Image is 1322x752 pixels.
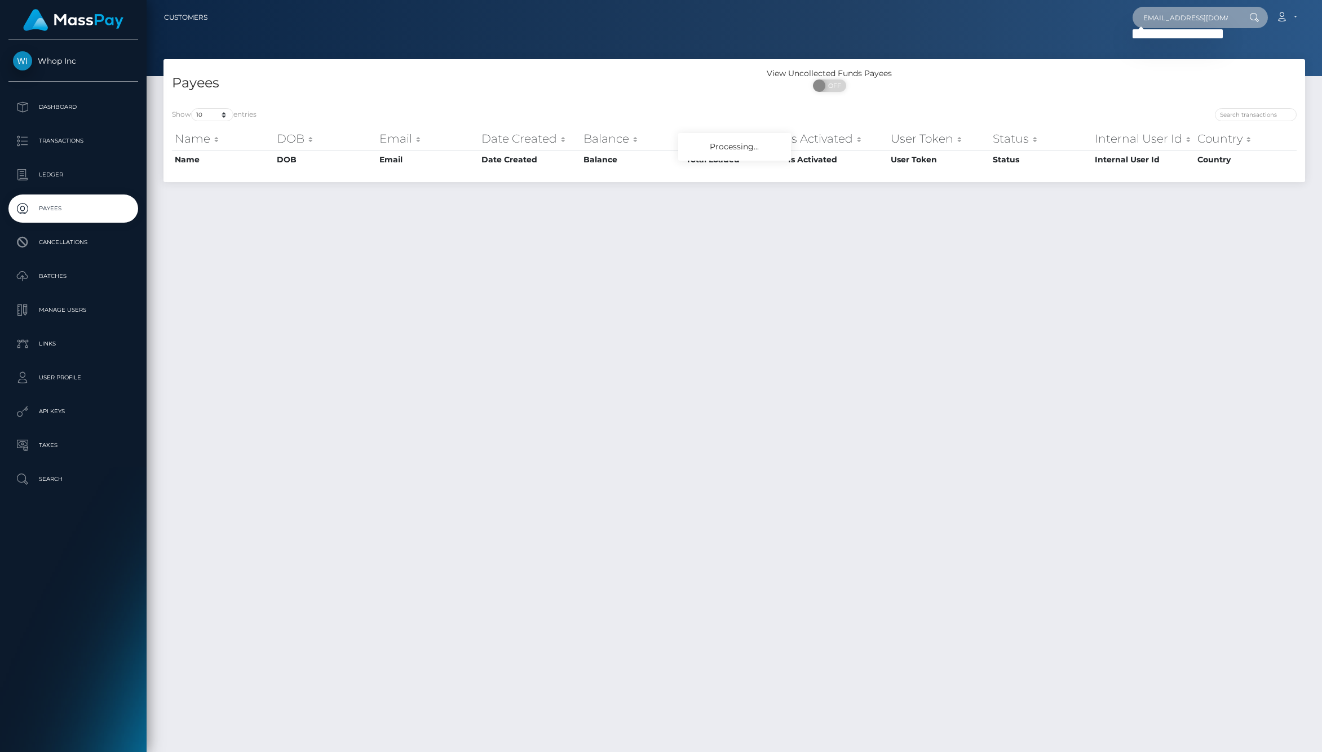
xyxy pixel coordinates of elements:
[172,108,257,121] label: Show entries
[13,200,134,217] p: Payees
[13,403,134,420] p: API Keys
[581,151,683,169] th: Balance
[13,369,134,386] p: User Profile
[735,68,925,79] div: View Uncollected Funds Payees
[23,9,123,31] img: MassPay Logo
[8,397,138,426] a: API Keys
[479,127,581,150] th: Date Created
[164,6,207,29] a: Customers
[8,228,138,256] a: Cancellations
[13,302,134,319] p: Manage Users
[13,51,32,70] img: Whop Inc
[172,73,726,93] h4: Payees
[1133,7,1239,28] input: Search...
[377,127,479,150] th: Email
[8,161,138,189] a: Ledger
[1215,108,1297,121] input: Search transactions
[8,364,138,392] a: User Profile
[377,151,479,169] th: Email
[13,268,134,285] p: Batches
[13,132,134,149] p: Transactions
[172,151,274,169] th: Name
[888,151,990,169] th: User Token
[172,127,274,150] th: Name
[13,471,134,488] p: Search
[13,335,134,352] p: Links
[1092,151,1194,169] th: Internal User Id
[13,234,134,251] p: Cancellations
[581,127,683,150] th: Balance
[8,127,138,155] a: Transactions
[678,133,791,161] div: Processing...
[990,127,1092,150] th: Status
[1092,127,1194,150] th: Internal User Id
[8,93,138,121] a: Dashboard
[8,56,138,66] span: Whop Inc
[274,127,376,150] th: DOB
[8,194,138,223] a: Payees
[785,151,887,169] th: Is Activated
[1195,151,1297,169] th: Country
[8,262,138,290] a: Batches
[683,127,785,150] th: Total Loaded
[191,108,233,121] select: Showentries
[13,166,134,183] p: Ledger
[888,127,990,150] th: User Token
[8,465,138,493] a: Search
[479,151,581,169] th: Date Created
[274,151,376,169] th: DOB
[819,79,847,92] span: OFF
[8,431,138,459] a: Taxes
[13,99,134,116] p: Dashboard
[785,127,887,150] th: Is Activated
[8,330,138,358] a: Links
[1195,127,1297,150] th: Country
[8,296,138,324] a: Manage Users
[13,437,134,454] p: Taxes
[990,151,1092,169] th: Status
